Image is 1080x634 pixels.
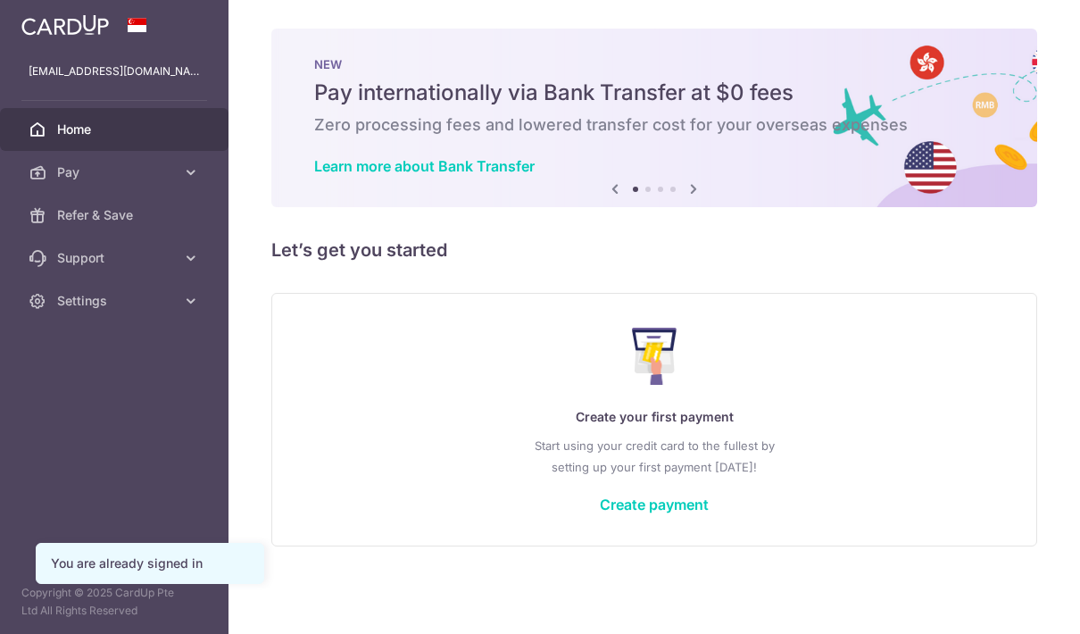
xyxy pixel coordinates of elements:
[57,292,175,310] span: Settings
[314,79,994,107] h5: Pay internationally via Bank Transfer at $0 fees
[314,157,535,175] a: Learn more about Bank Transfer
[632,328,677,385] img: Make Payment
[21,14,109,36] img: CardUp
[57,121,175,138] span: Home
[308,406,1001,428] p: Create your first payment
[271,236,1037,264] h5: Let’s get you started
[271,29,1037,207] img: Bank transfer banner
[314,114,994,136] h6: Zero processing fees and lowered transfer cost for your overseas expenses
[57,249,175,267] span: Support
[600,496,709,513] a: Create payment
[57,206,175,224] span: Refer & Save
[51,555,249,572] div: You are already signed in
[308,435,1001,478] p: Start using your credit card to the fullest by setting up your first payment [DATE]!
[314,57,994,71] p: NEW
[57,163,175,181] span: Pay
[29,63,200,80] p: [EMAIL_ADDRESS][DOMAIN_NAME]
